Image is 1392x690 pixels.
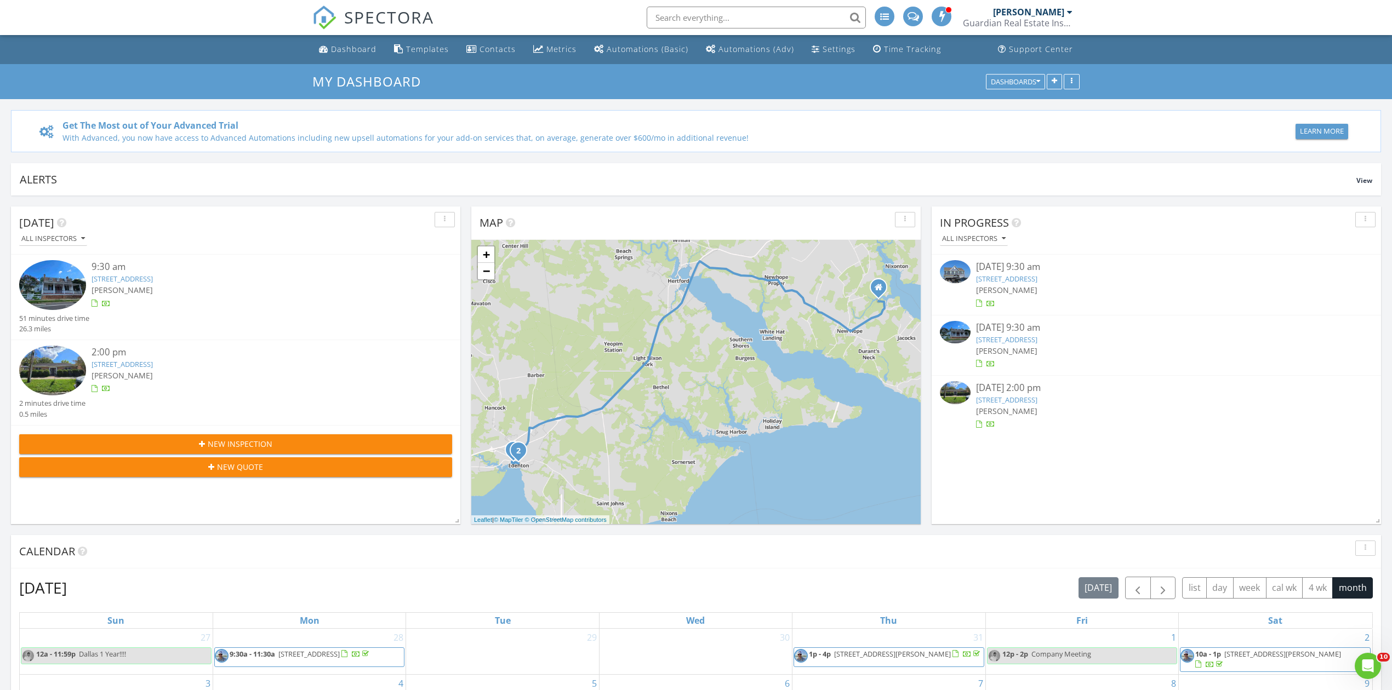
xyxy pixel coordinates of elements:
img: 20230507_083843.jpg [215,649,229,663]
div: Metrics [546,44,577,54]
span: 12p - 2p [1002,649,1028,659]
img: 9308066%2Fcover_photos%2FClJdKFCgVbeS2hWv8MTW%2Fsmall.jpg [940,321,971,344]
input: Search everything... [647,7,866,28]
a: Monday [298,613,322,628]
a: Automations (Basic) [590,39,693,60]
span: Calendar [19,544,75,559]
td: Go to July 31, 2025 [792,629,985,675]
td: Go to July 28, 2025 [213,629,406,675]
a: SPECTORA [312,15,434,38]
button: 4 wk [1302,577,1333,599]
a: Go to July 28, 2025 [391,629,406,646]
div: Guardian Real Estate Inspections [963,18,1072,28]
a: Zoom out [478,263,494,279]
img: 9372426%2Fcover_photos%2FzrpyMmbMck9QpfegtaKR%2Fsmall.jpg [940,381,971,404]
a: 1p - 4p [STREET_ADDRESS][PERSON_NAME] [809,649,982,659]
div: All Inspectors [21,235,85,243]
span: [PERSON_NAME] [976,346,1037,356]
button: [DATE] [1079,577,1119,599]
a: 2:00 pm [STREET_ADDRESS] [PERSON_NAME] 2 minutes drive time 0.5 miles [19,346,452,419]
a: Thursday [878,613,899,628]
div: Templates [406,44,449,54]
a: Wednesday [684,613,707,628]
div: [DATE] 9:30 am [976,260,1337,274]
div: [DATE] 9:30 am [976,321,1337,335]
button: New Inspection [19,434,452,454]
div: 2:00 pm [92,346,417,359]
td: Go to August 2, 2025 [1179,629,1372,675]
span: 1p - 4p [809,649,831,659]
a: [DATE] 9:30 am [STREET_ADDRESS] [PERSON_NAME] [940,321,1373,370]
a: Tuesday [493,613,513,628]
button: month [1332,577,1373,599]
img: 9372426%2Fcover_photos%2FzrpyMmbMck9QpfegtaKR%2Fsmall.jpg [19,346,86,395]
a: Metrics [529,39,581,60]
button: Next month [1150,577,1176,599]
button: All Inspectors [940,232,1008,246]
a: Go to July 27, 2025 [198,629,213,646]
span: [DATE] [19,215,54,230]
button: cal wk [1266,577,1303,599]
a: 10a - 1p [STREET_ADDRESS][PERSON_NAME] [1180,647,1371,672]
span: View [1356,176,1372,185]
span: Company Meeting [1031,649,1091,659]
img: 20230507_083843.jpg [1180,649,1194,663]
a: Automations (Advanced) [701,39,798,60]
i: 2 [516,447,521,455]
div: 230 See View Lane, Hertford NC 27944 [878,287,885,294]
div: 2 minutes drive time [19,398,85,409]
span: 9:30a - 11:30a [230,649,275,659]
a: Time Tracking [869,39,945,60]
a: Settings [807,39,860,60]
span: [PERSON_NAME] [92,370,153,381]
a: [STREET_ADDRESS] [976,395,1037,405]
span: 10 [1377,653,1390,662]
h2: [DATE] [19,577,67,599]
img: 9308066%2Fcover_photos%2FClJdKFCgVbeS2hWv8MTW%2Fsmall.jpg [19,260,86,310]
span: 12a - 11:59p [36,649,76,659]
div: Contacts [480,44,516,54]
div: 26.3 miles [19,324,89,334]
a: Leaflet [474,516,492,523]
span: Dallas 1 Year!!!! [79,649,126,659]
button: New Quote [19,457,452,477]
div: Dashboards [991,78,1040,85]
a: Go to August 1, 2025 [1169,629,1178,646]
span: [STREET_ADDRESS] [278,649,340,659]
button: week [1233,577,1267,599]
a: 10a - 1p [STREET_ADDRESS][PERSON_NAME] [1195,649,1341,669]
img: 20230507_083843.jpg [794,649,808,663]
span: 10a - 1p [1195,649,1221,659]
iframe: Intercom live chat [1355,653,1381,679]
a: Support Center [994,39,1077,60]
td: Go to July 27, 2025 [20,629,213,675]
span: In Progress [940,215,1009,230]
td: Go to August 1, 2025 [985,629,1178,675]
div: With Advanced, you now have access to Advanced Automations including new upsell automations for y... [62,132,1138,143]
span: New Quote [217,461,263,473]
div: Automations (Basic) [607,44,688,54]
a: Go to August 2, 2025 [1362,629,1372,646]
a: Contacts [462,39,520,60]
a: Go to July 30, 2025 [778,629,792,646]
div: Settings [823,44,855,54]
a: Templates [390,39,453,60]
div: Alerts [20,172,1356,187]
div: [PERSON_NAME] [993,7,1064,18]
a: Dashboard [315,39,381,60]
span: [PERSON_NAME] [976,406,1037,416]
a: 9:30a - 11:30a [STREET_ADDRESS] [230,649,371,659]
a: © MapTiler [494,516,523,523]
a: Go to July 29, 2025 [585,629,599,646]
div: Get The Most out of Your Advanced Trial [62,119,1138,132]
button: list [1182,577,1207,599]
a: Saturday [1266,613,1285,628]
div: Dashboard [331,44,376,54]
a: [DATE] 2:00 pm [STREET_ADDRESS] [PERSON_NAME] [940,381,1373,430]
div: Learn More [1300,126,1344,137]
img: 9283341%2Fcover_photos%2FwBj3cEKJ7DTurzVFmOEI%2Fsmall.jpg [940,260,971,283]
span: SPECTORA [344,5,434,28]
a: [STREET_ADDRESS] [92,274,153,284]
td: Go to July 30, 2025 [599,629,792,675]
a: My Dashboard [312,72,430,90]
